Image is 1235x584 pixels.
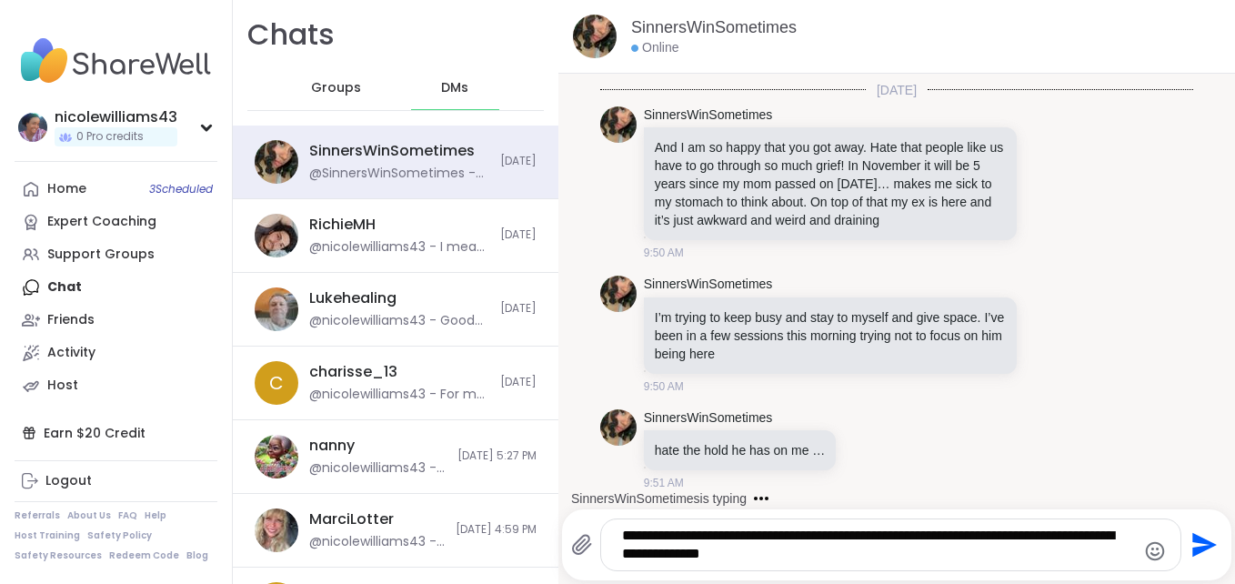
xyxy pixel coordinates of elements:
[644,378,684,395] span: 9:50 AM
[309,386,489,404] div: @nicolewilliams43 - For my son, the color would be pink because at a crystal store there is an an...
[573,15,617,58] img: https://sharewell-space-live.sfo3.digitaloceanspaces.com/user-generated/fc1326c7-8e70-475c-9e42-8...
[247,15,335,55] h1: Chats
[866,81,928,99] span: [DATE]
[655,308,1006,363] p: I’m trying to keep busy and stay to myself and give space. I’ve been in a few sessions this morni...
[309,238,489,257] div: @nicolewilliams43 - I mean up
[255,508,298,552] img: https://sharewell-space-live.sfo3.digitaloceanspaces.com/user-generated/7a3b2c34-6725-4fc7-97ef-c...
[118,509,137,522] a: FAQ
[55,107,177,127] div: nicolewilliams43
[15,549,102,562] a: Safety Resources
[309,141,475,161] div: SinnersWinSometimes
[15,238,217,271] a: Support Groups
[47,213,156,231] div: Expert Coaching
[1144,540,1166,562] button: Emoji picker
[600,276,637,312] img: https://sharewell-space-live.sfo3.digitaloceanspaces.com/user-generated/fc1326c7-8e70-475c-9e42-8...
[644,276,773,294] a: SinnersWinSometimes
[47,344,95,362] div: Activity
[15,304,217,337] a: Friends
[600,106,637,143] img: https://sharewell-space-live.sfo3.digitaloceanspaces.com/user-generated/fc1326c7-8e70-475c-9e42-8...
[47,246,155,264] div: Support Groups
[47,180,86,198] div: Home
[644,475,684,491] span: 9:51 AM
[309,436,355,456] div: nanny
[15,369,217,402] a: Host
[255,287,298,331] img: https://sharewell-space-live.sfo3.digitaloceanspaces.com/user-generated/7f4b5514-4548-4e48-9364-1...
[87,529,152,542] a: Safety Policy
[631,39,678,57] div: Online
[500,227,537,243] span: [DATE]
[622,527,1129,563] textarea: Type your message
[309,533,445,551] div: @nicolewilliams43 - Im trying to keep busy myself other then that im struggling
[255,435,298,478] img: https://sharewell-space-live.sfo3.digitaloceanspaces.com/user-generated/96e0134b-970e-4c49-8a45-e...
[18,113,47,142] img: nicolewilliams43
[15,509,60,522] a: Referrals
[500,301,537,317] span: [DATE]
[149,182,213,196] span: 3 Scheduled
[109,549,179,562] a: Redeem Code
[15,29,217,93] img: ShareWell Nav Logo
[47,311,95,329] div: Friends
[15,173,217,206] a: Home3Scheduled
[45,472,92,490] div: Logout
[15,529,80,542] a: Host Training
[309,459,447,478] div: @nicolewilliams43 - aww im so happy for you
[644,245,684,261] span: 9:50 AM
[456,522,537,538] span: [DATE] 4:59 PM
[500,375,537,390] span: [DATE]
[500,154,537,169] span: [DATE]
[15,337,217,369] a: Activity
[644,106,773,125] a: SinnersWinSometimes
[600,409,637,446] img: https://sharewell-space-live.sfo3.digitaloceanspaces.com/user-generated/fc1326c7-8e70-475c-9e42-8...
[1181,525,1222,566] button: Send
[309,165,489,183] div: @SinnersWinSometimes - hate the hold he has on me …
[15,417,217,449] div: Earn $20 Credit
[309,362,397,382] div: charisse_13
[309,215,376,235] div: RichieMH
[76,129,144,145] span: 0 Pro credits
[255,140,298,184] img: https://sharewell-space-live.sfo3.digitaloceanspaces.com/user-generated/fc1326c7-8e70-475c-9e42-8...
[631,16,797,39] a: SinnersWinSometimes
[309,288,397,308] div: Lukehealing
[67,509,111,522] a: About Us
[655,138,1006,229] p: And I am so happy that you got away. Hate that people like us have to go through so much grief! I...
[15,465,217,498] a: Logout
[311,79,361,97] span: Groups
[269,369,284,397] span: c
[47,377,78,395] div: Host
[309,509,394,529] div: MarciLotter
[309,312,489,330] div: @nicolewilliams43 - Good Morning
[255,214,298,257] img: https://sharewell-space-live.sfo3.digitaloceanspaces.com/user-generated/ff9b58c2-398f-4d44-9c46-5...
[186,549,208,562] a: Blog
[571,489,747,508] div: SinnersWinSometimes is typing
[441,79,468,97] span: DMs
[457,448,537,464] span: [DATE] 5:27 PM
[655,441,826,459] p: hate the hold he has on me …
[145,509,166,522] a: Help
[15,206,217,238] a: Expert Coaching
[644,409,773,428] a: SinnersWinSometimes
